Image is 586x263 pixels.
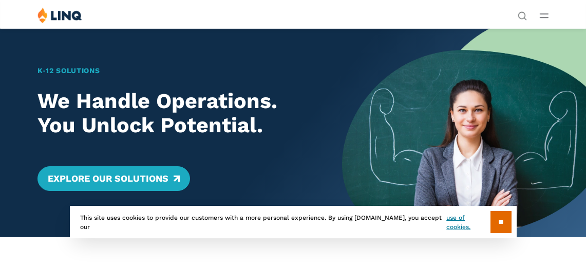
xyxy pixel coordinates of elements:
h2: We Handle Operations. You Unlock Potential. [37,89,318,138]
button: Open Main Menu [540,10,549,21]
div: This site uses cookies to provide our customers with a more personal experience. By using [DOMAIN... [70,206,517,238]
button: Open Search Bar [518,10,527,20]
a: Explore Our Solutions [37,166,190,191]
img: LINQ | K‑12 Software [37,7,82,23]
img: Home Banner [342,28,586,237]
nav: Utility Navigation [518,7,527,20]
a: use of cookies. [446,213,490,232]
h1: K‑12 Solutions [37,65,318,76]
